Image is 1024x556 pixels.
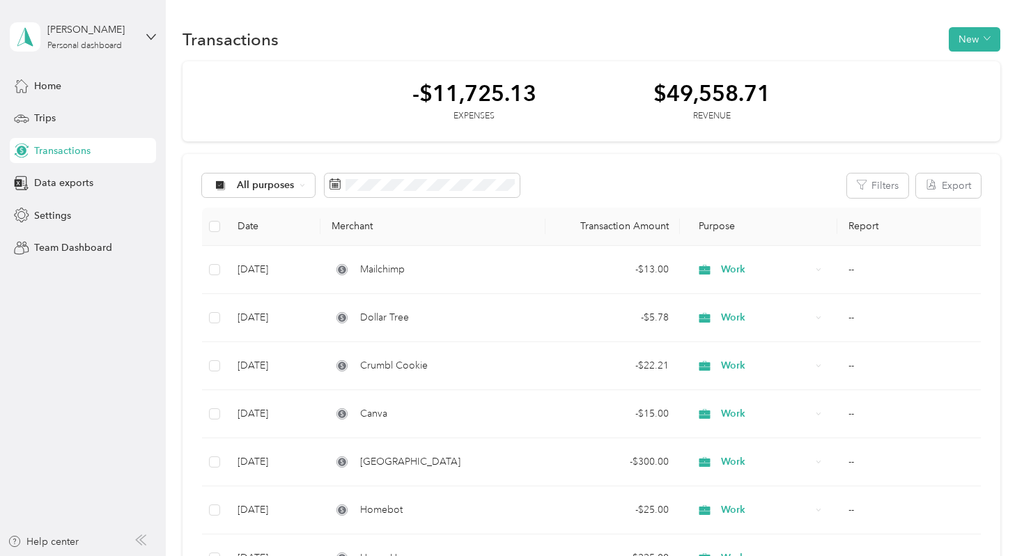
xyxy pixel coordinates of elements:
[360,502,403,518] span: Homebot
[721,502,811,518] span: Work
[183,32,279,47] h1: Transactions
[916,173,981,198] button: Export
[721,310,811,325] span: Work
[721,454,811,470] span: Work
[949,27,1000,52] button: New
[320,208,545,246] th: Merchant
[946,478,1024,556] iframe: Everlance-gr Chat Button Frame
[34,240,112,255] span: Team Dashboard
[360,454,460,470] span: [GEOGRAPHIC_DATA]
[226,342,320,390] td: [DATE]
[557,502,669,518] div: - $25.00
[34,144,91,158] span: Transactions
[557,406,669,422] div: - $15.00
[545,208,681,246] th: Transaction Amount
[837,294,987,342] td: --
[226,246,320,294] td: [DATE]
[226,486,320,534] td: [DATE]
[360,406,387,422] span: Canva
[360,262,405,277] span: Mailchimp
[34,176,93,190] span: Data exports
[837,246,987,294] td: --
[721,262,811,277] span: Work
[557,262,669,277] div: - $13.00
[691,220,735,232] span: Purpose
[837,486,987,534] td: --
[557,454,669,470] div: - $300.00
[226,438,320,486] td: [DATE]
[837,390,987,438] td: --
[47,42,122,50] div: Personal dashboard
[34,79,61,93] span: Home
[837,208,987,246] th: Report
[47,22,134,37] div: [PERSON_NAME]
[412,81,536,105] div: -$11,725.13
[557,310,669,325] div: - $5.78
[653,110,770,123] div: Revenue
[721,406,811,422] span: Work
[721,358,811,373] span: Work
[237,180,295,190] span: All purposes
[34,208,71,223] span: Settings
[8,534,79,549] button: Help center
[557,358,669,373] div: - $22.21
[34,111,56,125] span: Trips
[847,173,908,198] button: Filters
[837,438,987,486] td: --
[226,294,320,342] td: [DATE]
[226,208,320,246] th: Date
[412,110,536,123] div: Expenses
[653,81,770,105] div: $49,558.71
[226,390,320,438] td: [DATE]
[360,358,428,373] span: Crumbl Cookie
[360,310,409,325] span: Dollar Tree
[837,342,987,390] td: --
